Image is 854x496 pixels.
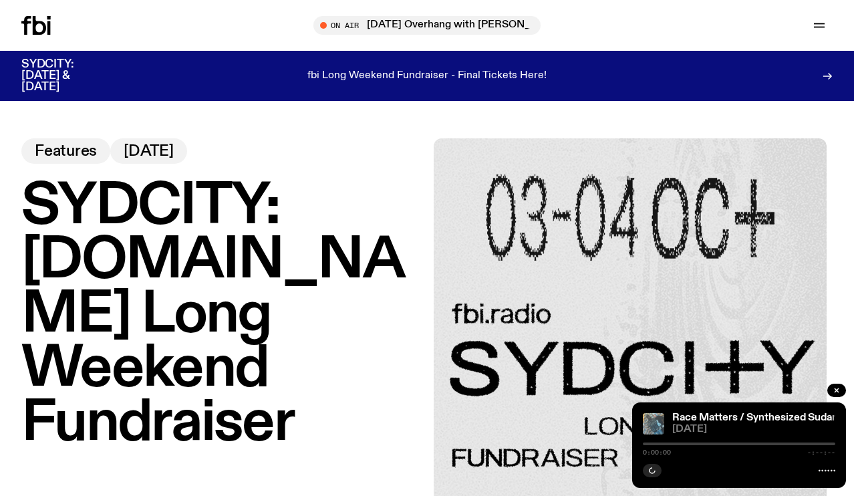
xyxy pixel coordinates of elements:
span: Features [35,144,97,159]
span: -:--:-- [807,449,835,456]
span: 0:00:00 [643,449,671,456]
span: [DATE] [124,144,174,159]
img: Attu and Sara standing in the fbi music library. They are both wearing monochrome and Sara wears ... [643,413,664,435]
h1: SYDCITY: [DOMAIN_NAME] Long Weekend Fundraiser [21,180,420,451]
button: On Air[DATE] Overhang with [PERSON_NAME] [313,16,541,35]
h3: SYDCITY: [DATE] & [DATE] [21,59,107,93]
p: fbi Long Weekend Fundraiser - Final Tickets Here! [307,70,547,82]
span: [DATE] [672,424,835,435]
